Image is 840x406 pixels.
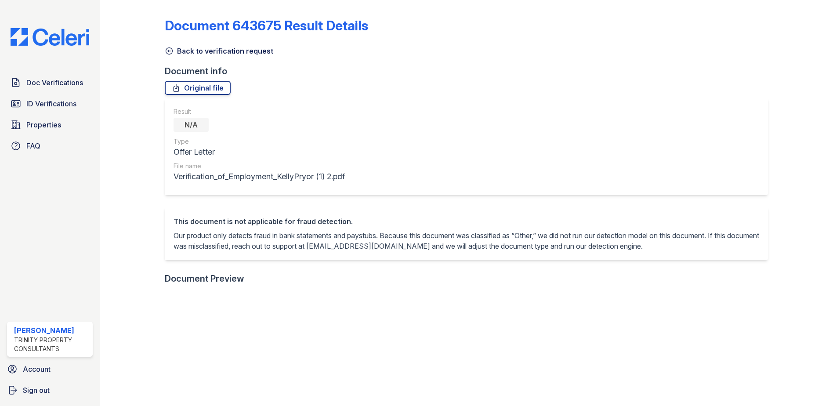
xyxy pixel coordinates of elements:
div: Result [174,107,345,116]
span: Doc Verifications [26,77,83,88]
div: Type [174,137,345,146]
a: Original file [165,81,231,95]
span: FAQ [26,141,40,151]
a: Doc Verifications [7,74,93,91]
div: Offer Letter [174,146,345,158]
img: CE_Logo_Blue-a8612792a0a2168367f1c8372b55b34899dd931a85d93a1a3d3e32e68fde9ad4.png [4,28,96,46]
a: Properties [7,116,93,134]
div: Trinity Property Consultants [14,336,89,353]
div: Document info [165,65,775,77]
span: Account [23,364,51,374]
a: ID Verifications [7,95,93,112]
span: Properties [26,120,61,130]
a: Document 643675 Result Details [165,18,368,33]
p: Our product only detects fraud in bank statements and paystubs. Because this document was classif... [174,230,759,251]
div: File name [174,162,345,170]
div: This document is not applicable for fraud detection. [174,216,759,227]
span: Sign out [23,385,50,395]
a: Account [4,360,96,378]
div: Verification_of_Employment_KellyPryor (1) 2.pdf [174,170,345,183]
a: FAQ [7,137,93,155]
a: Back to verification request [165,46,273,56]
a: Sign out [4,381,96,399]
div: N/A [174,118,209,132]
div: Document Preview [165,272,244,285]
span: ID Verifications [26,98,76,109]
div: [PERSON_NAME] [14,325,89,336]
